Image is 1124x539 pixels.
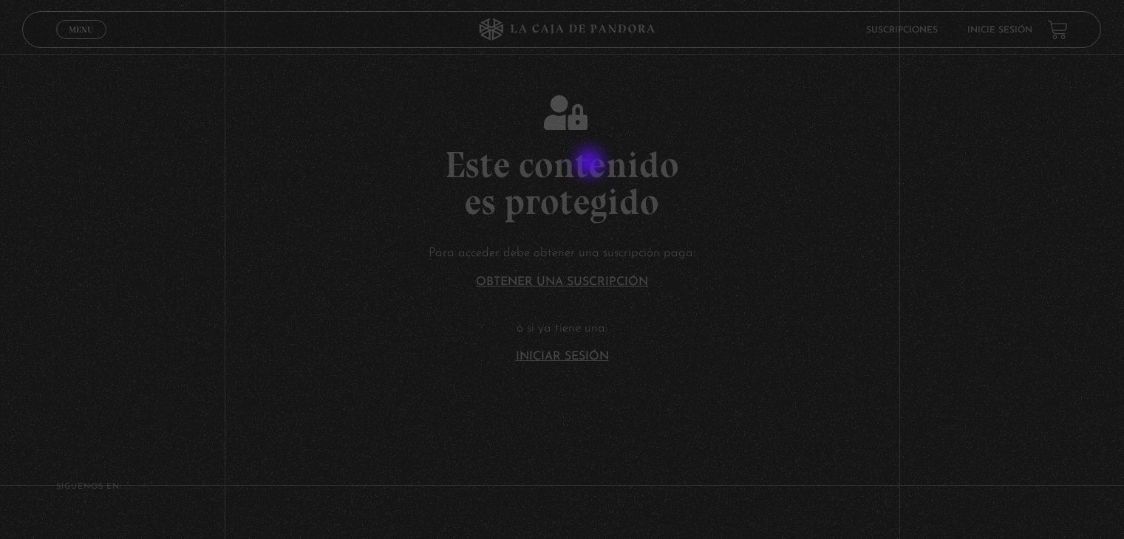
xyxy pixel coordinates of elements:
[56,483,1068,491] h4: SÍguenos en:
[867,25,939,34] a: Suscripciones
[1048,19,1068,39] a: View your shopping cart
[69,25,94,34] span: Menu
[64,37,99,47] span: Cerrar
[968,25,1033,34] a: Inicie sesión
[516,351,609,363] a: Iniciar Sesión
[476,276,648,288] a: Obtener una suscripción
